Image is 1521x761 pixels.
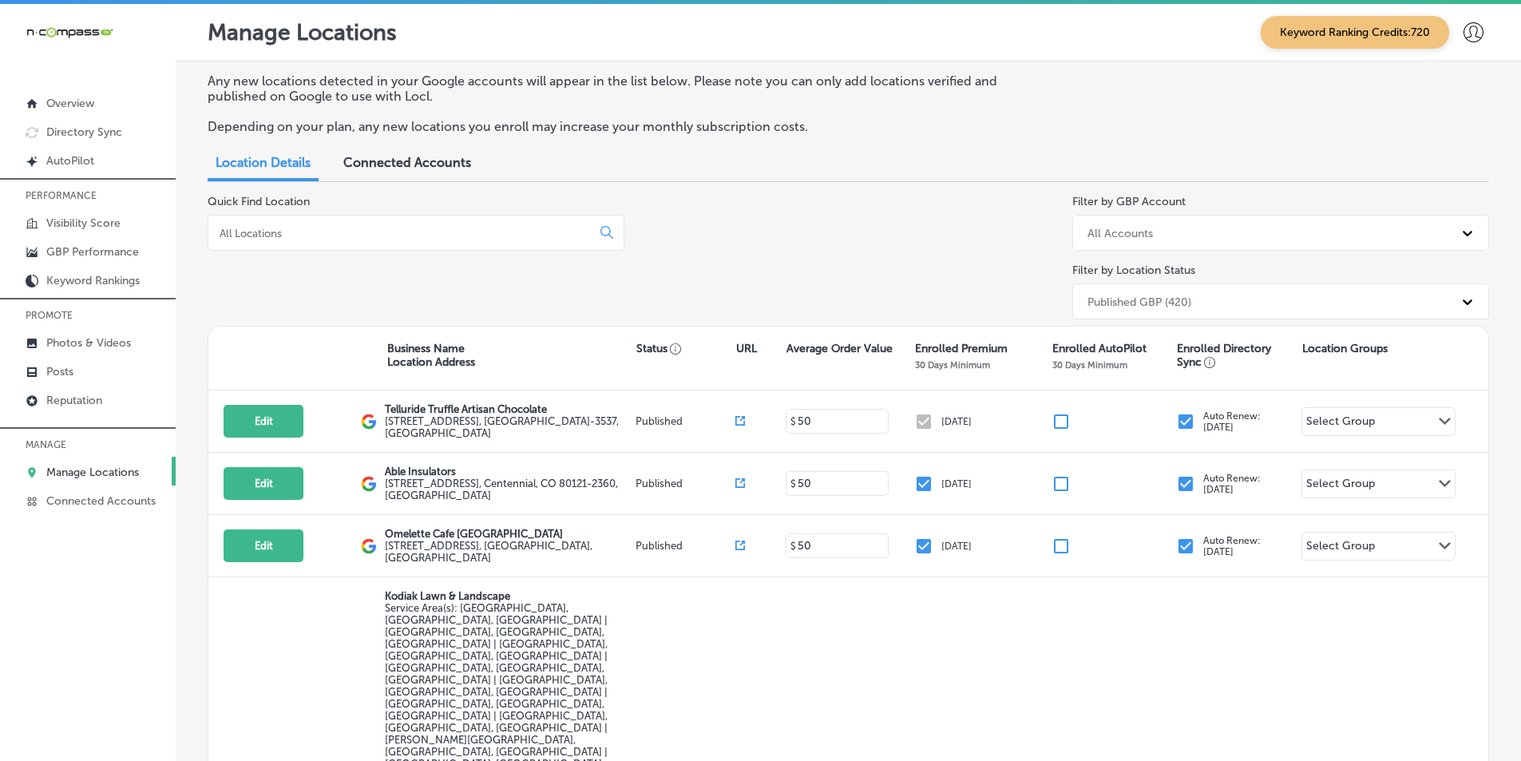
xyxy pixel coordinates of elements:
p: Manage Locations [46,466,139,479]
p: URL [736,342,757,355]
p: Status [636,342,736,355]
p: Published [636,478,735,489]
button: Edit [224,529,303,562]
p: Any new locations detected in your Google accounts will appear in the list below. Please note you... [208,73,1040,104]
p: $ [790,478,796,489]
p: Able Insulators [385,466,631,478]
p: Location Groups [1302,342,1388,355]
p: AutoPilot [46,154,94,168]
div: Published GBP (420) [1087,295,1191,308]
label: Filter by GBP Account [1072,195,1186,208]
p: Overview [46,97,94,110]
p: Published [636,540,735,552]
p: Photos & Videos [46,336,131,350]
p: Keyword Rankings [46,274,140,287]
p: [DATE] [941,416,972,427]
p: Connected Accounts [46,494,156,508]
p: Telluride Truffle Artisan Chocolate [385,403,631,415]
p: Reputation [46,394,102,407]
p: [DATE] [941,478,972,489]
p: Posts [46,365,73,379]
span: Keyword Ranking Credits: 720 [1261,16,1449,49]
p: Published [636,415,735,427]
input: All Locations [218,226,588,240]
label: [STREET_ADDRESS] , Centennial, CO 80121-2360, [GEOGRAPHIC_DATA] [385,478,631,501]
p: Visibility Score [46,216,121,230]
span: Connected Accounts [343,155,471,170]
img: logo [361,538,377,554]
p: Manage Locations [208,19,397,46]
p: Enrolled Directory Sync [1177,342,1293,369]
p: Depending on your plan, any new locations you enroll may increase your monthly subscription costs. [208,119,1040,134]
label: Filter by Location Status [1072,264,1195,277]
p: $ [790,541,796,552]
p: Auto Renew: [DATE] [1203,535,1261,557]
img: 660ab0bf-5cc7-4cb8-ba1c-48b5ae0f18e60NCTV_CLogo_TV_Black_-500x88.png [26,25,113,40]
label: Quick Find Location [208,195,310,208]
button: Edit [224,467,303,500]
button: Edit [224,405,303,438]
p: Average Order Value [786,342,893,355]
img: logo [361,414,377,430]
p: 30 Days Minimum [1052,359,1127,371]
p: Business Name Location Address [387,342,475,369]
p: Omelette Cafe [GEOGRAPHIC_DATA] [385,528,631,540]
p: Enrolled Premium [915,342,1008,355]
p: Directory Sync [46,125,122,139]
div: Select Group [1306,414,1375,433]
img: logo [361,476,377,492]
p: 30 Days Minimum [915,359,990,371]
div: Select Group [1306,539,1375,557]
p: GBP Performance [46,245,139,259]
div: Select Group [1306,477,1375,495]
p: Auto Renew: [DATE] [1203,410,1261,433]
p: Enrolled AutoPilot [1052,342,1147,355]
div: All Accounts [1087,226,1153,240]
p: [DATE] [941,541,972,552]
p: Auto Renew: [DATE] [1203,473,1261,495]
label: [STREET_ADDRESS] , [GEOGRAPHIC_DATA]-3537, [GEOGRAPHIC_DATA] [385,415,631,439]
span: Location Details [216,155,311,170]
p: Kodiak Lawn & Landscape [385,590,631,602]
label: [STREET_ADDRESS] , [GEOGRAPHIC_DATA], [GEOGRAPHIC_DATA] [385,540,631,564]
p: $ [790,416,796,427]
